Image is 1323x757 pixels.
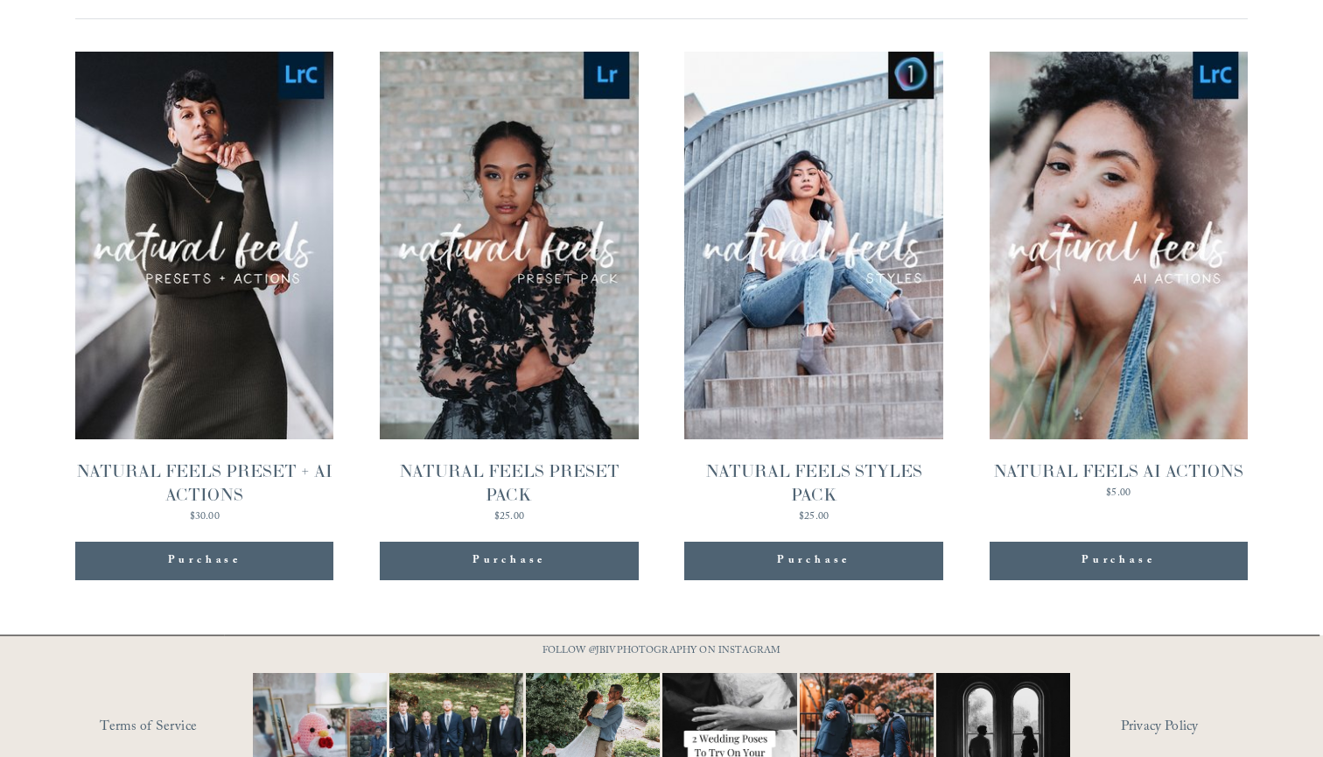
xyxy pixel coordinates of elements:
[684,459,942,507] div: NATURAL FEELS STYLES PACK
[777,552,850,570] div: Purchase
[1121,714,1274,741] a: Privacy Policy
[75,512,333,522] div: $30.00
[684,542,942,580] div: Purchase
[380,542,638,580] div: Purchase
[472,552,546,570] div: Purchase
[380,52,638,522] a: NATURAL FEELS PRESET PACK
[684,512,942,522] div: $25.00
[75,542,333,580] div: Purchase
[990,488,1248,499] div: $5.00
[168,552,241,570] div: Purchase
[508,642,815,662] p: FOLLOW @JBIVPHOTOGRAPHY ON INSTAGRAM
[380,459,638,507] div: NATURAL FEELS PRESET PACK
[990,542,1248,580] div: Purchase
[75,459,333,507] div: NATURAL FEELS PRESET + AI ACTIONS
[990,459,1248,483] div: NATURAL FEELS AI ACTIONS
[380,512,638,522] div: $25.00
[1081,552,1155,570] div: Purchase
[100,714,304,741] a: Terms of Service
[684,52,942,522] a: NATURAL FEELS STYLES PACK
[990,52,1248,522] a: NATURAL FEELS AI ACTIONS
[75,52,333,522] a: NATURAL FEELS PRESET + AI ACTIONS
